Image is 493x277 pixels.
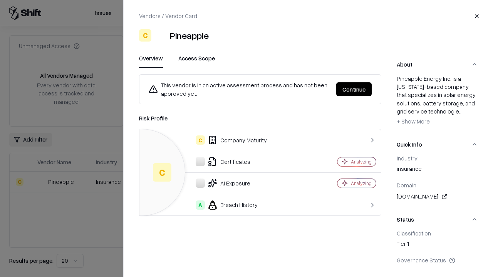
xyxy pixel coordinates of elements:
div: C [196,135,205,145]
div: Risk Profile [139,113,381,123]
div: Company Maturity [146,135,310,145]
div: Pineapple Energy Inc. is a [US_STATE]-based company that specializes in solar energy solutions, b... [397,75,478,128]
div: Analyzing [351,180,372,187]
div: [DOMAIN_NAME] [397,192,478,201]
div: Domain [397,182,478,189]
div: Breach History [146,200,310,210]
button: Status [397,209,478,230]
div: Tier 1 [397,240,478,250]
div: C [139,29,151,42]
div: Governance Status [397,257,478,264]
div: Industry [397,155,478,162]
span: + Show More [397,118,430,125]
div: insurance [397,165,478,175]
button: + Show More [397,115,430,128]
button: Quick Info [397,134,478,155]
button: Continue [336,82,372,96]
div: This vendor is in an active assessment process and has not been approved yet. [149,81,330,98]
div: Quick Info [397,155,478,209]
span: ... [459,108,463,115]
p: Vendors / Vendor Card [139,12,197,20]
div: AI Exposure [146,179,310,188]
div: Certificates [146,157,310,166]
button: Access Scope [178,54,215,68]
button: Overview [139,54,163,68]
div: A [196,200,205,210]
button: About [397,54,478,75]
div: About [397,75,478,134]
div: Pineapple [170,29,209,42]
img: Pineapple [154,29,167,42]
div: C [153,163,171,182]
div: Classification [397,230,478,237]
div: Analyzing [351,159,372,165]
